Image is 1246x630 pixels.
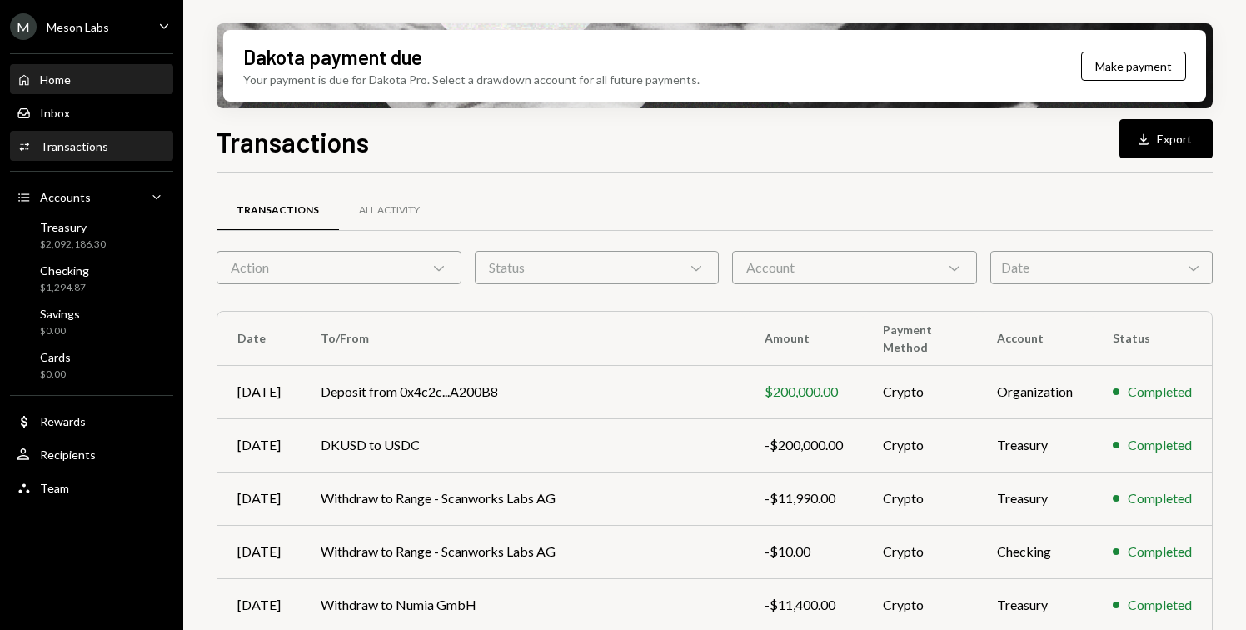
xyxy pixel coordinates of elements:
[745,312,863,365] th: Amount
[40,237,106,252] div: $2,092,186.30
[243,43,422,71] div: Dakota payment due
[40,263,89,277] div: Checking
[1119,119,1213,158] button: Export
[977,312,1093,365] th: Account
[10,131,173,161] a: Transactions
[977,418,1093,472] td: Treasury
[10,182,173,212] a: Accounts
[40,307,80,321] div: Savings
[10,64,173,94] a: Home
[40,367,71,382] div: $0.00
[1128,435,1192,455] div: Completed
[863,472,977,525] td: Crypto
[10,215,173,255] a: Treasury$2,092,186.30
[40,447,96,462] div: Recipients
[217,189,339,232] a: Transactions
[1128,595,1192,615] div: Completed
[475,251,720,284] div: Status
[977,365,1093,418] td: Organization
[237,488,281,508] div: [DATE]
[10,472,173,502] a: Team
[301,365,745,418] td: Deposit from 0x4c2c...A200B8
[863,525,977,578] td: Crypto
[47,20,109,34] div: Meson Labs
[40,281,89,295] div: $1,294.87
[977,525,1093,578] td: Checking
[863,312,977,365] th: Payment Method
[237,542,281,562] div: [DATE]
[990,251,1213,284] div: Date
[237,595,281,615] div: [DATE]
[301,472,745,525] td: Withdraw to Range - Scanworks Labs AG
[301,418,745,472] td: DKUSD to USDC
[765,595,843,615] div: -$11,400.00
[1128,542,1192,562] div: Completed
[301,312,745,365] th: To/From
[765,542,843,562] div: -$10.00
[40,481,69,495] div: Team
[40,350,71,364] div: Cards
[10,439,173,469] a: Recipients
[301,525,745,578] td: Withdraw to Range - Scanworks Labs AG
[1128,382,1192,402] div: Completed
[40,324,80,338] div: $0.00
[765,488,843,508] div: -$11,990.00
[237,435,281,455] div: [DATE]
[40,414,86,428] div: Rewards
[1093,312,1212,365] th: Status
[1081,52,1186,81] button: Make payment
[237,382,281,402] div: [DATE]
[217,312,301,365] th: Date
[217,251,461,284] div: Action
[10,406,173,436] a: Rewards
[243,71,700,88] div: Your payment is due for Dakota Pro. Select a drawdown account for all future payments.
[765,382,843,402] div: $200,000.00
[10,13,37,40] div: M
[863,365,977,418] td: Crypto
[10,302,173,342] a: Savings$0.00
[40,190,91,204] div: Accounts
[40,72,71,87] div: Home
[1128,488,1192,508] div: Completed
[217,125,369,158] h1: Transactions
[10,258,173,298] a: Checking$1,294.87
[339,189,440,232] a: All Activity
[732,251,977,284] div: Account
[40,106,70,120] div: Inbox
[359,203,420,217] div: All Activity
[40,220,106,234] div: Treasury
[237,203,319,217] div: Transactions
[765,435,843,455] div: -$200,000.00
[977,472,1093,525] td: Treasury
[10,97,173,127] a: Inbox
[863,418,977,472] td: Crypto
[10,345,173,385] a: Cards$0.00
[40,139,108,153] div: Transactions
